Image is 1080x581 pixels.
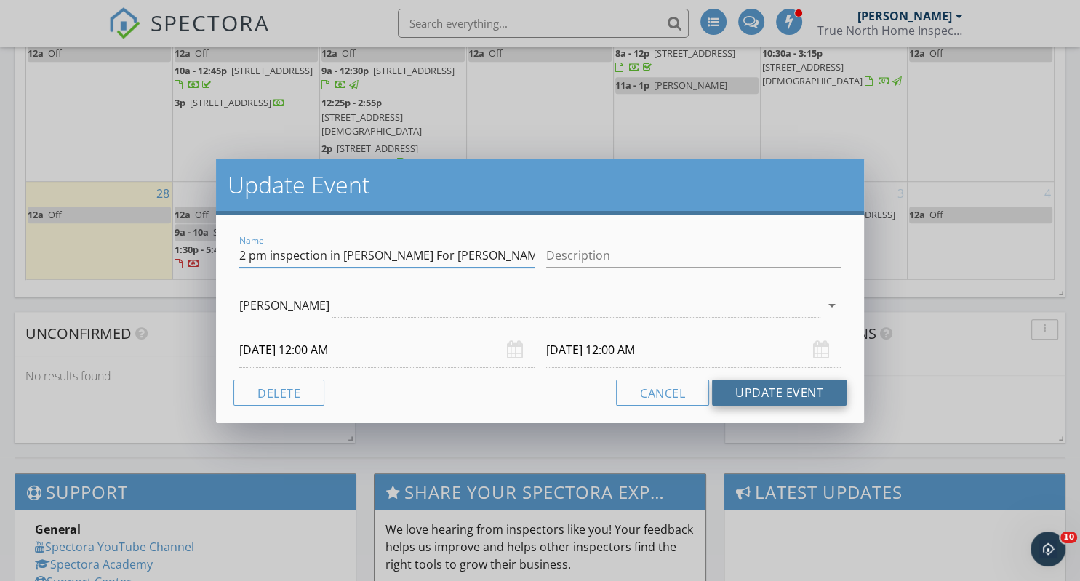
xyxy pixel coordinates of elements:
div: [PERSON_NAME] [239,299,329,312]
h2: Update Event [228,170,852,199]
button: Cancel [616,380,709,406]
input: Select date [546,332,841,368]
iframe: Intercom live chat [1031,532,1065,566]
button: Update Event [712,380,847,406]
input: Select date [239,332,535,368]
button: Delete [233,380,324,406]
i: arrow_drop_down [823,297,841,314]
span: 10 [1060,532,1077,543]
